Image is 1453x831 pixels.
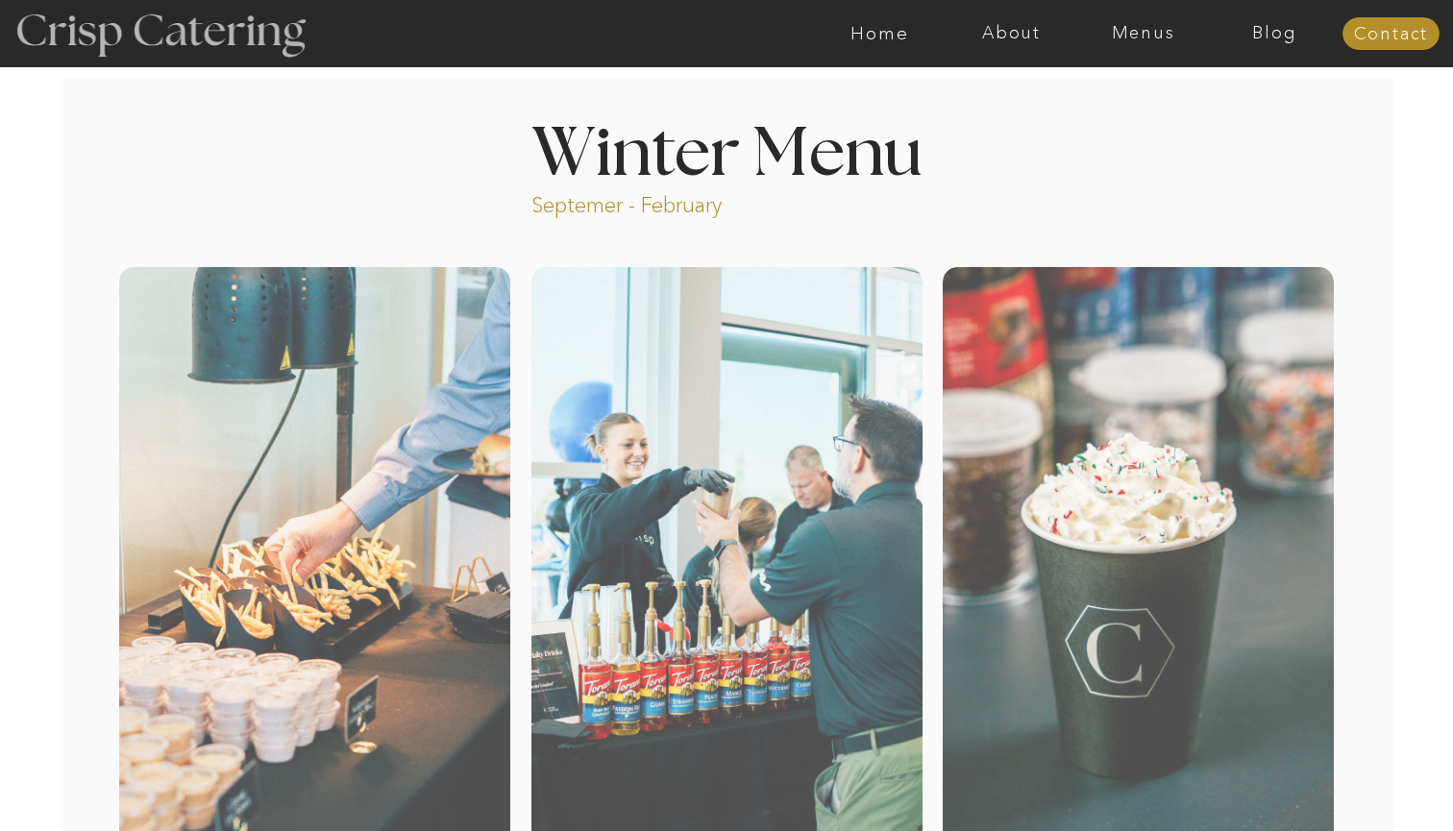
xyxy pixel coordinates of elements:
a: Blog [1209,24,1341,43]
a: About [946,24,1077,43]
h1: Winter Menu [459,121,994,178]
a: Home [814,24,946,43]
a: Contact [1342,25,1440,44]
a: Menus [1077,24,1209,43]
p: Septemer - February [531,191,796,213]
